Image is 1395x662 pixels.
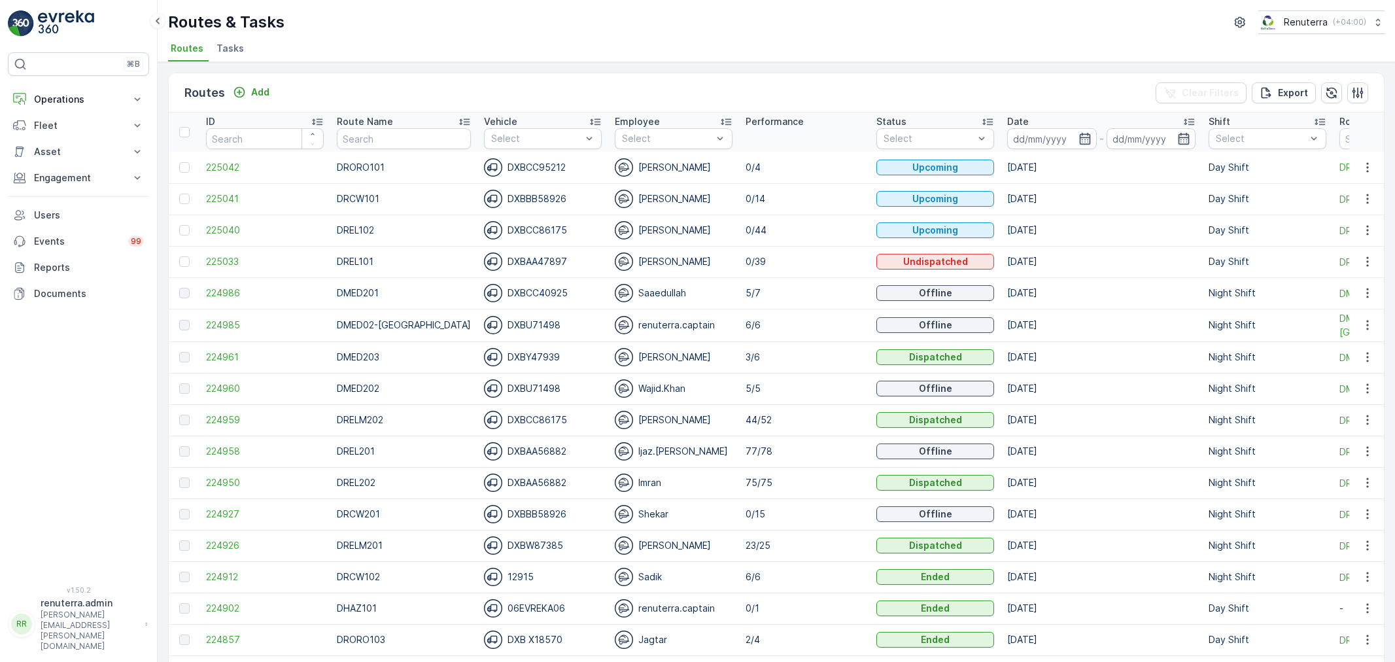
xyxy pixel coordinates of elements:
p: 75/75 [746,476,863,489]
img: svg%3e [484,599,502,618]
p: 6/6 [746,570,863,584]
div: Toggle Row Selected [179,478,190,488]
p: DREL202 [337,476,471,489]
p: Export [1278,86,1308,99]
div: Toggle Row Selected [179,225,190,235]
p: 77/78 [746,445,863,458]
div: Toggle Row Selected [179,509,190,519]
p: Select [622,132,712,145]
img: svg%3e [484,316,502,334]
img: svg%3e [484,158,502,177]
span: 224958 [206,445,324,458]
div: [PERSON_NAME] [615,253,732,271]
p: Upcoming [912,192,958,205]
p: Ended [921,633,950,646]
img: svg%3e [484,221,502,239]
span: 224857 [206,633,324,646]
p: 6/6 [746,319,863,332]
p: ( +04:00 ) [1333,17,1366,27]
p: Night Shift [1209,382,1326,395]
p: Night Shift [1209,445,1326,458]
p: DREL201 [337,445,471,458]
td: [DATE] [1001,246,1202,277]
button: Dispatched [876,412,994,428]
td: [DATE] [1001,624,1202,655]
p: Dispatched [909,351,962,364]
td: [DATE] [1001,561,1202,593]
div: Toggle Row Selected [179,603,190,614]
p: Night Shift [1209,570,1326,584]
span: 224927 [206,508,324,521]
p: 0/4 [746,161,863,174]
img: svg%3e [615,348,633,366]
div: DXBCC40925 [484,284,602,302]
p: 44/52 [746,413,863,427]
div: 12915 [484,568,602,586]
td: [DATE] [1001,152,1202,183]
div: DXBCC86175 [484,411,602,429]
div: Toggle Row Selected [179,446,190,457]
a: 224950 [206,476,324,489]
p: Day Shift [1209,602,1326,615]
div: DXBU71498 [484,316,602,334]
button: Upcoming [876,191,994,207]
p: Ended [921,602,950,615]
p: Select [884,132,974,145]
img: svg%3e [484,411,502,429]
div: [PERSON_NAME] [615,536,732,555]
img: svg%3e [615,568,633,586]
p: Add [251,86,269,99]
img: svg%3e [484,284,502,302]
p: Operations [34,93,123,106]
p: Offline [919,382,952,395]
div: DXBAA47897 [484,253,602,271]
img: svg%3e [484,190,502,208]
button: Clear Filters [1156,82,1247,103]
img: svg%3e [615,505,633,523]
p: DMED201 [337,287,471,300]
p: renuterra.admin [41,597,139,610]
p: Upcoming [912,161,958,174]
a: Events99 [8,228,149,254]
div: Toggle Row Selected [179,288,190,298]
a: 224961 [206,351,324,364]
p: DRCW102 [337,570,471,584]
p: DMED203 [337,351,471,364]
td: [DATE] [1001,277,1202,309]
p: Night Shift [1209,319,1326,332]
p: Day Shift [1209,192,1326,205]
input: Search [337,128,471,149]
div: Toggle Row Selected [179,415,190,425]
p: DRCW101 [337,192,471,205]
p: Dispatched [909,539,962,552]
a: 225042 [206,161,324,174]
div: [PERSON_NAME] [615,190,732,208]
span: 224902 [206,602,324,615]
img: svg%3e [615,158,633,177]
div: Toggle Row Selected [179,572,190,582]
div: RR [11,614,32,635]
p: Employee [615,115,660,128]
div: DXBBB58926 [484,505,602,523]
img: svg%3e [484,536,502,555]
button: Asset [8,139,149,165]
p: Day Shift [1209,224,1326,237]
p: Night Shift [1209,476,1326,489]
p: Engagement [34,171,123,184]
p: Dispatched [909,476,962,489]
div: Toggle Row Selected [179,194,190,204]
p: Ended [921,570,950,584]
button: Export [1252,82,1316,103]
img: svg%3e [484,442,502,461]
p: 0/14 [746,192,863,205]
span: 224912 [206,570,324,584]
p: Clear Filters [1182,86,1239,99]
div: Wajid.Khan [615,379,732,398]
p: Offline [919,287,952,300]
div: Toggle Row Selected [179,635,190,645]
img: logo_light-DOdMpM7g.png [38,10,94,37]
p: Dispatched [909,413,962,427]
p: Documents [34,287,144,300]
img: svg%3e [615,221,633,239]
p: Events [34,235,120,248]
